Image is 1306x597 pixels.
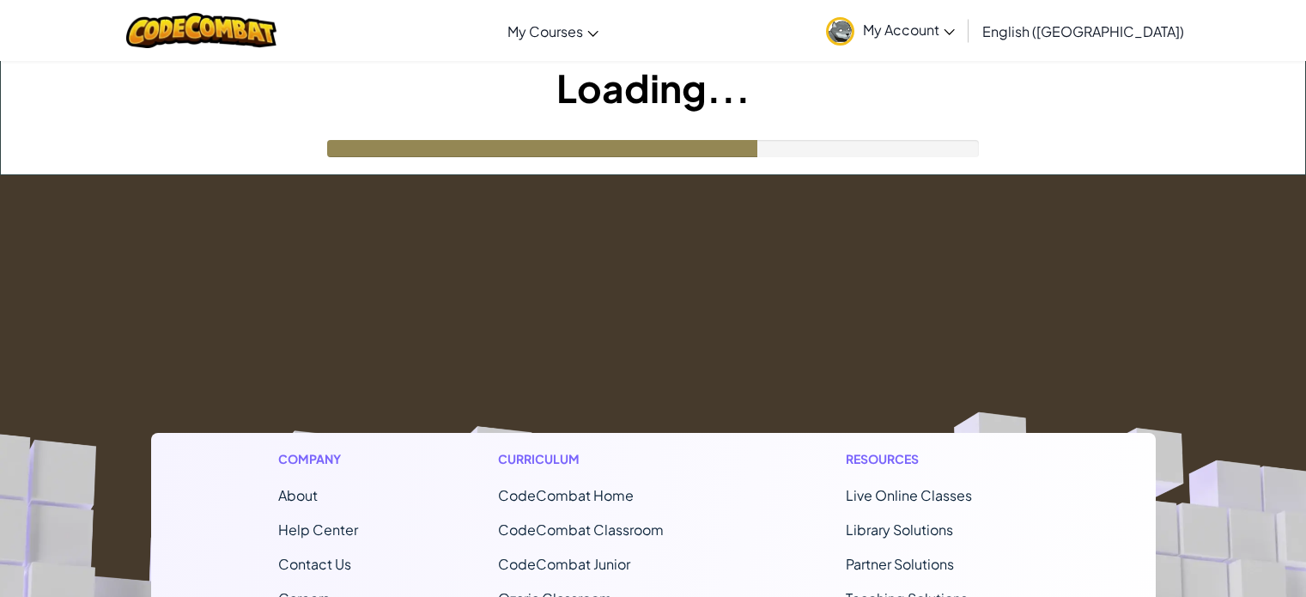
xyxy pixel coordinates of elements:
h1: Resources [846,450,1029,468]
img: avatar [826,17,854,46]
span: English ([GEOGRAPHIC_DATA]) [982,22,1184,40]
a: My Courses [499,8,607,54]
a: Help Center [278,521,358,539]
span: My Courses [507,22,583,40]
a: CodeCombat Junior [498,555,630,573]
a: My Account [817,3,963,58]
a: Partner Solutions [846,555,954,573]
h1: Curriculum [498,450,706,468]
a: About [278,486,318,504]
span: My Account [863,21,955,39]
span: CodeCombat Home [498,486,634,504]
a: English ([GEOGRAPHIC_DATA]) [974,8,1193,54]
a: Library Solutions [846,521,953,539]
h1: Loading... [1,61,1305,114]
span: Contact Us [278,555,351,573]
a: CodeCombat Classroom [498,521,664,539]
h1: Company [278,450,358,468]
img: CodeCombat logo [126,13,276,48]
a: Live Online Classes [846,486,972,504]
